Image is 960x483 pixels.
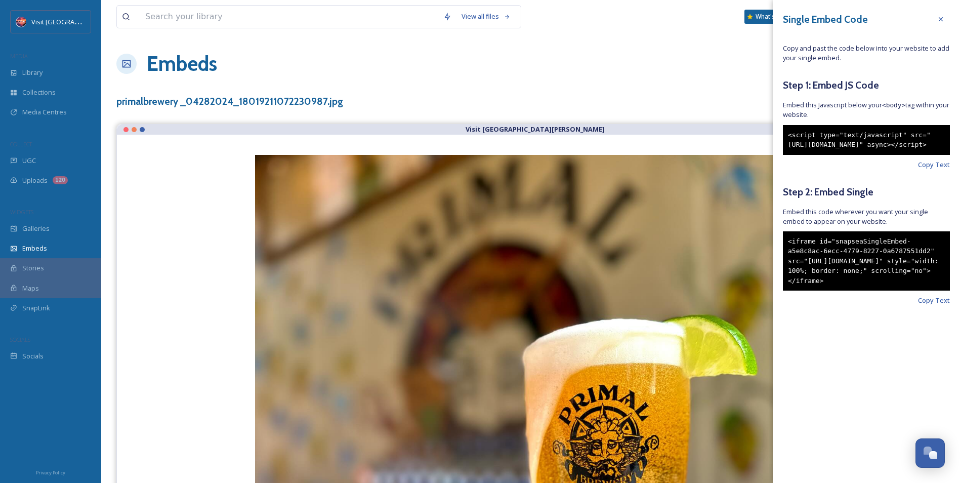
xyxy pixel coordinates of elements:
span: MEDIA [10,52,28,60]
span: Copy Text [918,160,950,170]
span: Uploads [22,176,48,185]
span: Embeds [22,244,47,253]
span: Privacy Policy [36,469,65,476]
span: COLLECT [10,140,32,148]
span: Socials [22,351,44,361]
span: SOCIALS [10,336,30,343]
span: Collections [22,88,56,97]
span: SnapLink [22,303,50,313]
div: <script type="text/javascript" src="[URL][DOMAIN_NAME]" async></script> [783,125,950,155]
span: Copy and past the code below into your website to add your single embed. [783,44,950,63]
a: Embeds [147,49,217,79]
span: Stories [22,263,44,273]
span: <body> [882,101,905,109]
a: What's New [744,10,795,24]
div: <iframe id="snapseaSingleEmbed-a5e8c8ac-6ecc-4779-8227-0a6787551dd2" src="[URL][DOMAIN_NAME]" sty... [783,231,950,291]
span: Copy Text [918,296,950,305]
span: WIDGETS [10,208,33,216]
input: Search your library [140,6,438,28]
a: Privacy Policy [36,466,65,478]
span: Galleries [22,224,50,233]
h3: Single Embed Code [783,12,868,27]
button: Open Chat [915,438,945,468]
span: UGC [22,156,36,166]
span: Visit [GEOGRAPHIC_DATA][PERSON_NAME] [31,17,160,26]
h5: Step 2: Embed Single [783,185,950,199]
a: View all files [456,7,516,26]
h5: Step 1: Embed JS Code [783,78,950,93]
div: 120 [53,176,68,184]
span: Media Centres [22,107,67,117]
span: Maps [22,284,39,293]
span: Library [22,68,43,77]
img: Logo%20Image.png [16,17,26,27]
span: Embed this Javascript below your tag within your website. [783,100,950,119]
span: Embed this code wherever you want your single embed to appear on your website. [783,207,950,226]
strong: Visit [GEOGRAPHIC_DATA][PERSON_NAME] [466,125,605,134]
h3: primalbrewery _04282024_18019211072230987.jpg [116,94,343,109]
